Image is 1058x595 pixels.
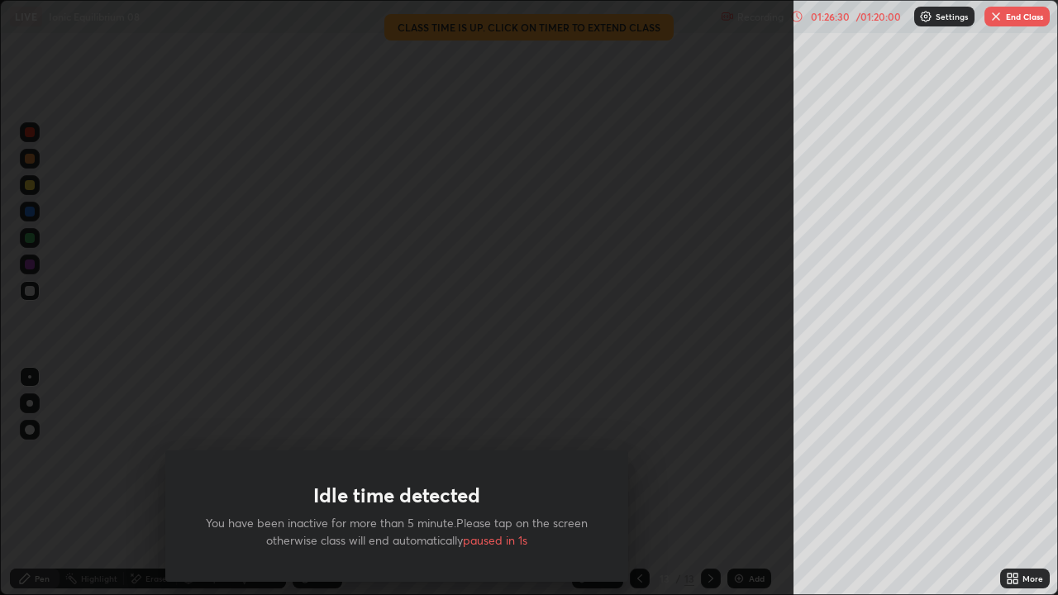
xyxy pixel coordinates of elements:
div: More [1022,574,1043,583]
p: You have been inactive for more than 5 minute.Please tap on the screen otherwise class will end a... [205,514,589,549]
p: Settings [936,12,968,21]
span: paused in 1s [463,532,527,548]
div: / 01:20:00 [853,12,904,21]
img: end-class-cross [989,10,1003,23]
div: 01:26:30 [807,12,853,21]
img: class-settings-icons [919,10,932,23]
button: End Class [984,7,1050,26]
h1: Idle time detected [313,483,480,507]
